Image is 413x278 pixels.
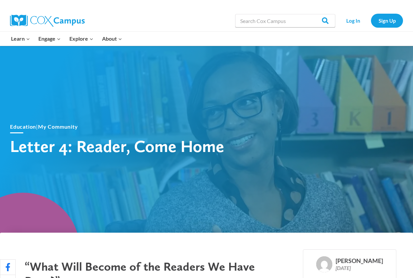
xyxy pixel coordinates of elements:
[10,15,85,27] img: Cox Campus
[38,34,61,43] span: Engage
[102,34,122,43] span: About
[339,14,368,27] a: Log In
[339,14,403,27] nav: Secondary Navigation
[10,136,244,156] h1: Letter 4: Reader, Come Home
[38,123,78,130] a: My Community
[336,257,383,265] div: [PERSON_NAME]
[10,123,78,130] span: |
[10,123,36,130] a: Education
[11,34,30,43] span: Learn
[371,14,403,27] a: Sign Up
[235,14,335,27] input: Search Cox Campus
[7,32,126,46] nav: Primary Navigation
[336,265,383,271] div: [DATE]
[69,34,93,43] span: Explore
